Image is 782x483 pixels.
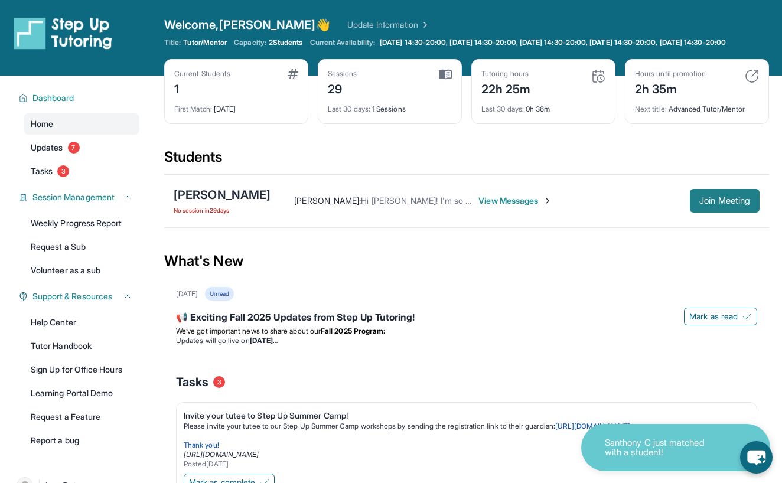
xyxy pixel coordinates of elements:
img: card [439,69,452,80]
span: Welcome, [PERSON_NAME] 👋 [164,17,331,33]
button: Support & Resources [28,291,132,302]
span: [DATE] 14:30-20:00, [DATE] 14:30-20:00, [DATE] 14:30-20:00, [DATE] 14:30-20:00, [DATE] 14:30-20:00 [380,38,726,47]
div: What's New [164,235,769,287]
img: Chevron Right [418,19,430,31]
span: Tasks [176,374,208,390]
div: 1 Sessions [328,97,452,114]
span: Last 30 days : [481,105,524,113]
img: Chevron-Right [543,196,552,205]
div: [PERSON_NAME] [174,187,271,203]
button: Session Management [28,191,132,203]
div: Advanced Tutor/Mentor [635,97,759,114]
span: 3 [213,376,225,388]
a: Home [24,113,139,135]
span: Updates [31,142,63,154]
span: [PERSON_NAME] : [294,195,361,205]
span: Mark as read [689,311,738,322]
span: Thank you! [184,440,219,449]
button: Dashboard [28,92,132,104]
span: No session in 29 days [174,205,271,215]
li: Updates will go live on [176,336,757,345]
p: Santhony C just matched with a student! [605,438,723,458]
a: Tasks3 [24,161,139,182]
span: View Messages [478,195,552,207]
div: Hours until promotion [635,69,706,79]
img: Mark as read [742,312,752,321]
span: 7 [68,142,80,154]
div: Sessions [328,69,357,79]
button: chat-button [740,441,773,474]
span: 2 Students [269,38,303,47]
a: Update Information [347,19,430,31]
div: 22h 25m [481,79,531,97]
span: Tasks [31,165,53,177]
div: Posted [DATE] [184,459,740,469]
img: card [591,69,605,83]
span: Title: [164,38,181,47]
p: Please invite your tutee to our Step Up Summer Camp workshops by sending the registration link to... [184,422,740,431]
div: 1 [174,79,230,97]
div: Current Students [174,69,230,79]
button: Mark as read [684,308,757,325]
strong: Fall 2025 Program: [321,327,385,335]
span: Dashboard [32,92,74,104]
a: Learning Portal Demo [24,383,139,404]
img: card [745,69,759,83]
div: Students [164,148,769,174]
div: 0h 36m [481,97,605,114]
a: [URL][DOMAIN_NAME] [555,422,630,430]
div: Unread [205,287,233,301]
span: Session Management [32,191,115,203]
a: Updates7 [24,137,139,158]
a: [DATE] 14:30-20:00, [DATE] 14:30-20:00, [DATE] 14:30-20:00, [DATE] 14:30-20:00, [DATE] 14:30-20:00 [377,38,728,47]
a: Report a bug [24,430,139,451]
div: 📢 Exciting Fall 2025 Updates from Step Up Tutoring! [176,310,757,327]
strong: [DATE] [250,336,278,345]
div: [DATE] [174,97,298,114]
div: [DATE] [176,289,198,299]
div: Invite your tutee to Step Up Summer Camp! [184,410,740,422]
span: Join Meeting [699,197,750,204]
span: Capacity: [234,38,266,47]
span: 3 [57,165,69,177]
span: Last 30 days : [328,105,370,113]
a: Weekly Progress Report [24,213,139,234]
img: logo [14,17,112,50]
div: 2h 35m [635,79,706,97]
a: Request a Feature [24,406,139,427]
span: Current Availability: [310,38,375,47]
a: Sign Up for Office Hours [24,359,139,380]
button: Join Meeting [690,189,760,213]
span: First Match : [174,105,212,113]
span: We’ve got important news to share about our [176,327,321,335]
a: [URL][DOMAIN_NAME] [184,450,259,459]
a: Tutor Handbook [24,335,139,357]
div: Tutoring hours [481,69,531,79]
span: Support & Resources [32,291,112,302]
span: Home [31,118,53,130]
span: Tutor/Mentor [183,38,227,47]
div: 29 [328,79,357,97]
a: Volunteer as a sub [24,260,139,281]
a: Invite your tutee to Step Up Summer Camp!Please invite your tutee to our Step Up Summer Camp work... [177,403,757,471]
span: Next title : [635,105,667,113]
img: card [288,69,298,79]
a: Help Center [24,312,139,333]
a: Request a Sub [24,236,139,257]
